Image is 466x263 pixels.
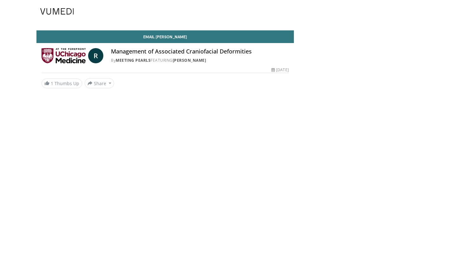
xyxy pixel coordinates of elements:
[85,78,114,88] button: Share
[111,58,289,63] div: By FEATURING
[36,30,294,43] a: Email [PERSON_NAME]
[40,8,74,15] img: VuMedi Logo
[173,58,206,63] a: [PERSON_NAME]
[111,48,289,55] h4: Management of Associated Craniofacial Deformities
[42,78,82,88] a: 1 Thumbs Up
[88,48,103,63] a: R
[42,48,86,63] img: Meeting Pearls
[51,80,53,86] span: 1
[116,58,151,63] a: Meeting Pearls
[271,67,288,73] div: [DATE]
